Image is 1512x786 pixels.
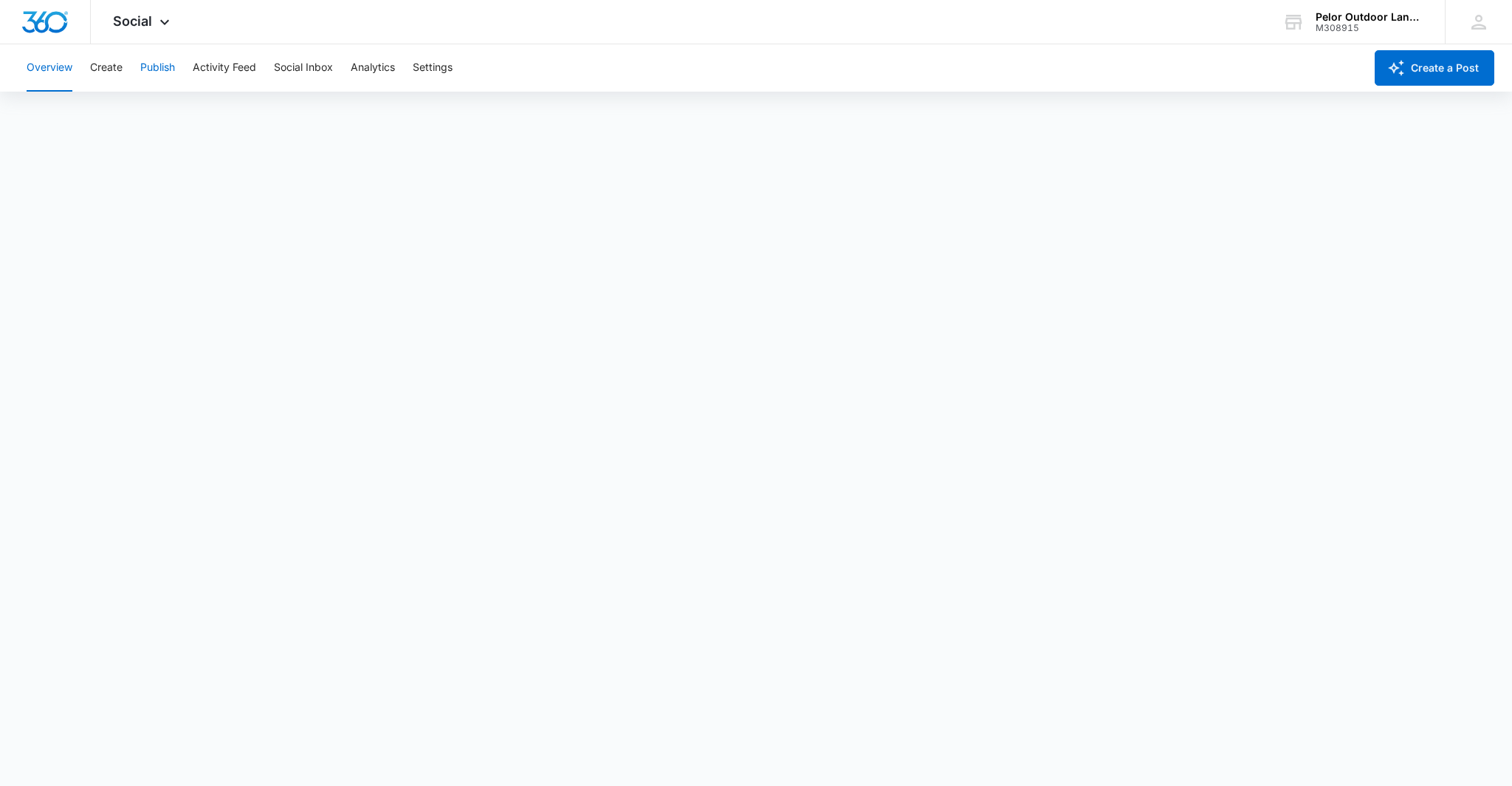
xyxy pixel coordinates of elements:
[1316,11,1423,23] div: account name
[413,44,453,92] button: Settings
[113,13,152,29] span: Social
[1375,50,1494,86] button: Create a Post
[193,44,256,92] button: Activity Feed
[90,44,123,92] button: Create
[274,44,333,92] button: Social Inbox
[140,44,175,92] button: Publish
[1316,23,1423,33] div: account id
[27,44,72,92] button: Overview
[351,44,395,92] button: Analytics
